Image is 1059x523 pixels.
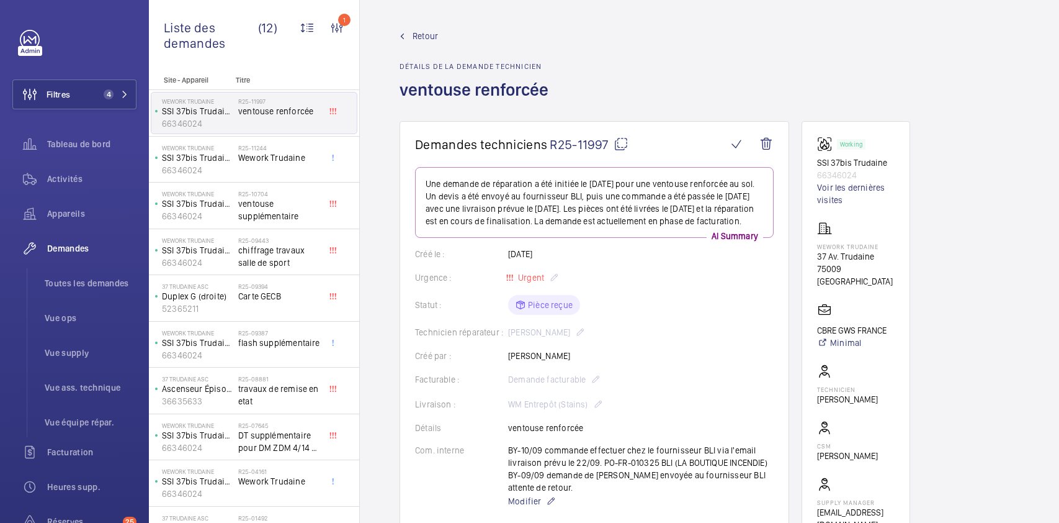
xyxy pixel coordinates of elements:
[162,429,233,442] p: SSI 37bis Trudaine
[817,450,878,462] p: [PERSON_NAME]
[817,263,895,288] p: 75009 [GEOGRAPHIC_DATA]
[817,250,895,263] p: 37 Av. Trudaine
[45,381,136,394] span: Vue ass. technique
[236,76,318,84] p: Titre
[817,243,895,250] p: WeWork Trudaine
[238,152,320,164] span: Wework Trudaine
[47,88,70,101] span: Filtres
[162,375,233,383] p: 37 Trudaine Asc
[162,514,233,522] p: 37 Trudaine Asc
[707,230,763,242] p: AI Summary
[840,142,862,147] p: Working
[817,137,837,152] img: fire_alarm.svg
[162,98,233,105] p: WeWork Trudaine
[238,237,320,244] h2: R25-09443
[162,329,233,337] p: WeWork Trudaine
[426,178,763,227] p: Une demande de réparation a été initiée le [DATE] pour une ventouse renforcée au sol. Un devis a ...
[238,514,320,522] h2: R25-01492
[162,383,233,395] p: Ascenseur Épisode
[162,488,233,500] p: 66346024
[47,481,136,493] span: Heures supp.
[162,349,233,362] p: 66346024
[47,242,136,255] span: Demandes
[400,78,556,121] h1: ventouse renforcée
[817,337,887,349] a: Minimal
[47,173,136,185] span: Activités
[162,244,233,257] p: SSI 37bis Trudaine
[238,375,320,383] h2: R25-08881
[238,105,320,117] span: ventouse renforcée
[238,98,320,105] h2: R25-11997
[162,283,233,290] p: 37 Trudaine Asc
[162,190,233,198] p: WeWork Trudaine
[413,30,438,42] span: Retour
[162,237,233,244] p: WeWork Trudaine
[45,312,136,324] span: Vue ops
[817,181,895,206] a: Voir les dernières visites
[162,442,233,454] p: 66346024
[47,138,136,150] span: Tableau de bord
[162,257,233,269] p: 66346024
[162,210,233,222] p: 66346024
[238,383,320,407] span: travaux de remise en etat
[162,198,233,210] p: SSI 37bis Trudaine
[104,89,114,99] span: 4
[817,157,895,169] p: SSI 37bis Trudaine
[238,290,320,302] span: Carte GECB
[162,337,233,349] p: SSI 37bis Trudaine
[45,416,136,429] span: Vue équipe répar.
[238,190,320,198] h2: R25-10704
[817,386,878,393] p: Technicien
[162,105,233,117] p: SSI 37bis Trudaine
[47,446,136,458] span: Facturation
[164,20,258,51] span: Liste des demandes
[162,468,233,475] p: WeWork Trudaine
[238,337,320,349] span: flash supplémentaire
[238,144,320,152] h2: R25-11244
[238,198,320,222] span: ventouse supplémentaire
[162,422,233,429] p: WeWork Trudaine
[238,429,320,454] span: DT supplémentaire pour DM ZDM 4/14 // ZDM 6/55
[238,475,320,488] span: Wework Trudaine
[162,395,233,407] p: 36635633
[238,422,320,429] h2: R25-07645
[817,442,878,450] p: CSM
[238,244,320,269] span: chiffrage travaux salle de sport
[238,283,320,290] h2: R25-09394
[45,277,136,289] span: Toutes les demandes
[162,302,233,315] p: 52365211
[817,499,895,506] p: Supply manager
[817,393,878,406] p: [PERSON_NAME]
[162,152,233,164] p: SSI 37bis Trudaine
[162,290,233,302] p: Duplex G (droite)
[162,144,233,152] p: WeWork Trudaine
[45,347,136,359] span: Vue supply
[47,207,136,220] span: Appareils
[550,137,628,152] span: R25-11997
[415,137,547,152] span: Demandes techniciens
[12,80,136,109] button: Filtres4
[149,76,231,84] p: Site - Appareil
[817,169,895,181] p: 66346024
[162,117,233,130] p: 66346024
[817,324,887,337] p: CBRE GWS FRANCE
[162,164,233,176] p: 66346024
[508,495,541,507] span: Modifier
[400,62,556,71] h2: Détails de la demande technicien
[162,475,233,488] p: SSI 37bis Trudaine
[238,468,320,475] h2: R25-04161
[238,329,320,337] h2: R25-09387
